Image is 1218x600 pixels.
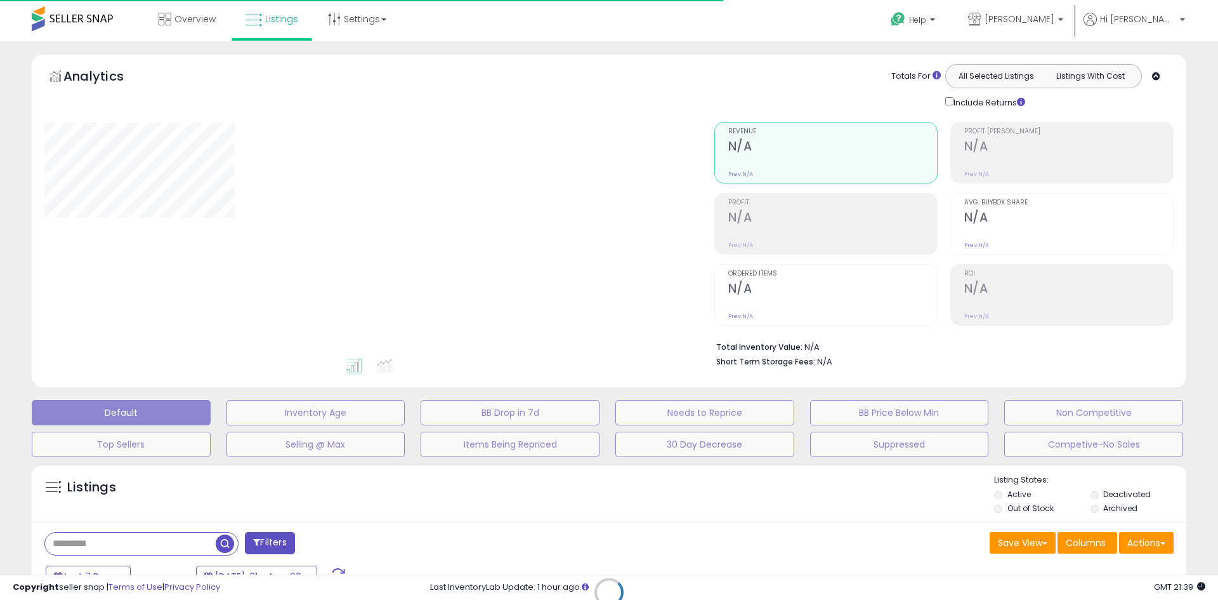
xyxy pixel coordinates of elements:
i: Get Help [890,11,906,27]
a: Hi [PERSON_NAME] [1084,13,1185,41]
span: ROI [964,270,1173,277]
small: Prev: N/A [728,312,753,320]
small: Prev: N/A [728,241,753,249]
span: Profit [PERSON_NAME] [964,128,1173,135]
button: Suppressed [810,432,989,457]
h2: N/A [964,210,1173,227]
button: Top Sellers [32,432,211,457]
button: Listings With Cost [1043,68,1137,84]
span: [PERSON_NAME] [985,13,1054,25]
b: Short Term Storage Fees: [716,356,815,367]
span: Help [909,15,926,25]
strong: Copyright [13,581,59,593]
small: Prev: N/A [728,170,753,178]
h2: N/A [964,281,1173,298]
button: All Selected Listings [949,68,1044,84]
button: BB Drop in 7d [421,400,599,425]
h2: N/A [728,210,937,227]
button: Competive-No Sales [1004,432,1183,457]
small: Prev: N/A [964,312,989,320]
button: Needs to Reprice [615,400,794,425]
div: Totals For [891,70,941,83]
button: Non Competitive [1004,400,1183,425]
button: BB Price Below Min [810,400,989,425]
h5: Analytics [63,67,148,88]
span: Ordered Items [728,270,937,277]
h2: N/A [728,139,937,156]
button: 30 Day Decrease [615,432,794,457]
span: Revenue [728,128,937,135]
span: Profit [728,199,937,206]
button: Items Being Repriced [421,432,599,457]
span: Listings [265,13,298,25]
button: Default [32,400,211,425]
div: seller snap | | [13,582,220,594]
div: Include Returns [936,95,1040,109]
button: Selling @ Max [226,432,405,457]
span: Hi [PERSON_NAME] [1100,13,1176,25]
button: Inventory Age [226,400,405,425]
b: Total Inventory Value: [716,342,802,352]
small: Prev: N/A [964,170,989,178]
span: Overview [174,13,216,25]
small: Prev: N/A [964,241,989,249]
h2: N/A [728,281,937,298]
span: Avg. Buybox Share [964,199,1173,206]
span: N/A [817,356,832,368]
li: N/A [716,338,1164,354]
a: Help [881,2,948,41]
h2: N/A [964,139,1173,156]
